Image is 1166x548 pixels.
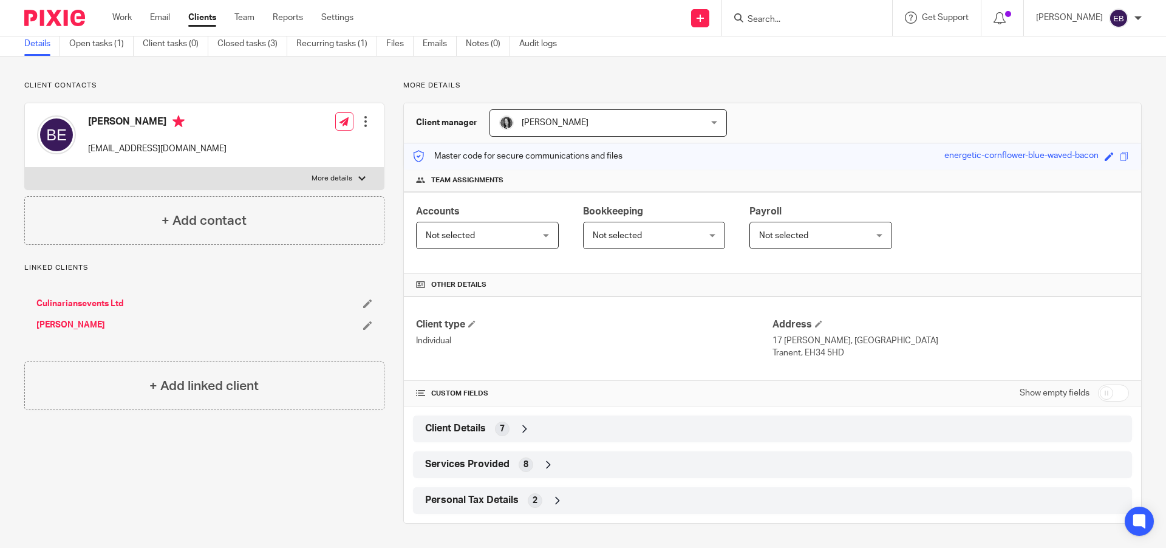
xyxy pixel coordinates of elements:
[188,12,216,24] a: Clients
[425,494,519,507] span: Personal Tax Details
[37,115,76,154] img: svg%3E
[1020,387,1089,399] label: Show empty fields
[296,32,377,56] a: Recurring tasks (1)
[425,422,486,435] span: Client Details
[312,174,352,183] p: More details
[273,12,303,24] a: Reports
[523,459,528,471] span: 8
[759,231,808,240] span: Not selected
[533,495,537,507] span: 2
[772,318,1129,331] h4: Address
[583,207,643,216] span: Bookkeeping
[149,377,259,396] h4: + Add linked client
[1109,9,1128,28] img: svg%3E
[143,32,208,56] a: Client tasks (0)
[112,12,132,24] a: Work
[321,12,353,24] a: Settings
[772,335,1129,347] p: 17 [PERSON_NAME], [GEOGRAPHIC_DATA]
[24,32,60,56] a: Details
[172,115,185,128] i: Primary
[749,207,782,216] span: Payroll
[36,319,105,331] a: [PERSON_NAME]
[413,150,622,162] p: Master code for secure communications and files
[36,298,124,310] a: Culinariansevents Ltd
[24,10,85,26] img: Pixie
[499,115,514,130] img: brodie%203%20small.jpg
[522,118,588,127] span: [PERSON_NAME]
[386,32,414,56] a: Files
[416,389,772,399] h4: CUSTOM FIELDS
[500,423,505,435] span: 7
[944,149,1099,163] div: energetic-cornflower-blue-waved-bacon
[69,32,134,56] a: Open tasks (1)
[466,32,510,56] a: Notes (0)
[1036,12,1103,24] p: [PERSON_NAME]
[519,32,566,56] a: Audit logs
[425,458,510,471] span: Services Provided
[217,32,287,56] a: Closed tasks (3)
[426,231,475,240] span: Not selected
[416,318,772,331] h4: Client type
[24,263,384,273] p: Linked clients
[593,231,642,240] span: Not selected
[922,13,969,22] span: Get Support
[416,117,477,129] h3: Client manager
[423,32,457,56] a: Emails
[162,211,247,230] h4: + Add contact
[431,176,503,185] span: Team assignments
[150,12,170,24] a: Email
[416,207,460,216] span: Accounts
[431,280,486,290] span: Other details
[24,81,384,91] p: Client contacts
[234,12,254,24] a: Team
[88,143,227,155] p: [EMAIL_ADDRESS][DOMAIN_NAME]
[88,115,227,131] h4: [PERSON_NAME]
[416,335,772,347] p: Individual
[772,347,1129,359] p: Tranent, EH34 5HD
[403,81,1142,91] p: More details
[746,15,856,26] input: Search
